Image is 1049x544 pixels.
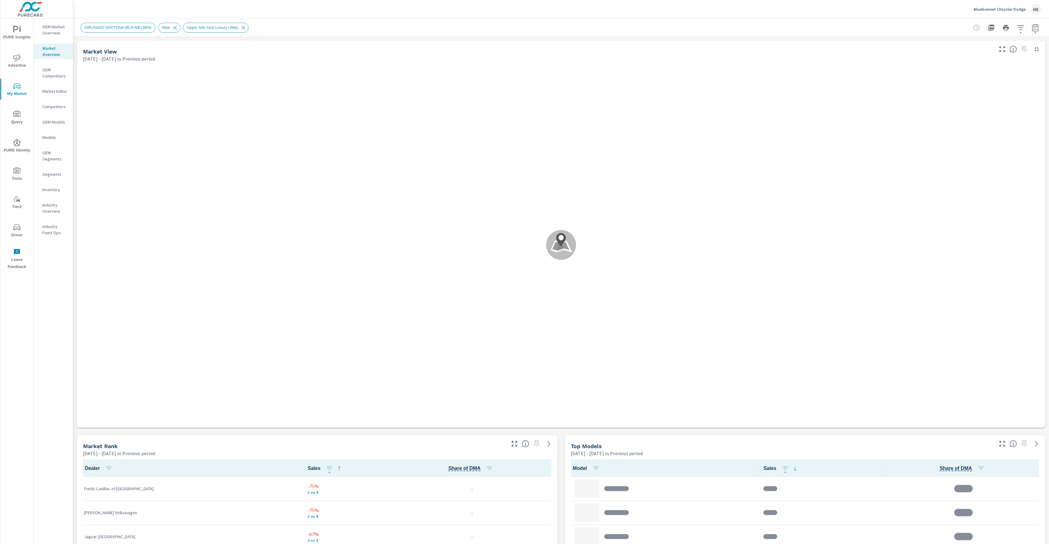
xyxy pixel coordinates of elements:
div: OEM Segments [34,148,73,164]
button: Select Date Range [1029,22,1042,34]
p: Industry Fixed Ops [42,223,68,236]
p: OEM Segments [42,150,68,162]
p: Fields Cadillac of [GEOGRAPHIC_DATA] [84,486,298,492]
div: Upper Mid Size Luxury Utility [183,23,249,33]
span: ORLANDO DAYTONA BCH MELBRN [81,25,155,30]
div: ME [1031,4,1042,15]
h5: Market Rank [83,443,118,449]
button: Print Report [1000,22,1012,34]
button: Make Fullscreen [997,44,1007,54]
p: Segments [42,171,68,177]
div: OEM Market Overview [34,22,73,37]
a: See more details in report [544,439,554,449]
p: [DATE] - [DATE] vs Previous period [83,55,155,62]
span: Tools [2,167,32,182]
a: See more details in report [1032,439,1042,449]
button: Apply Filters [1015,22,1027,34]
p: [DATE] - [DATE] vs Previous period [83,450,155,457]
p: Models [42,134,68,140]
span: Tier2 [2,195,32,211]
span: Dealer [85,465,115,472]
span: Find the biggest opportunities within your model lineup nationwide. [Source: Market registration ... [1010,440,1017,447]
span: PURE Identity [2,139,32,154]
h5: Market View [83,48,117,55]
p: Market Overview [42,45,68,57]
span: Share of DMA [940,465,987,472]
div: Market Overview [34,44,73,59]
p: 1 vs 4 [308,490,384,495]
p: Jaguar [GEOGRAPHIC_DATA] [84,534,298,540]
p: Market Editor [42,88,68,94]
p: [DATE] - [DATE] vs Previous period [571,450,643,457]
div: OEM Models [34,117,73,127]
span: Share of DMA [448,465,496,472]
span: PURE Insights [2,26,32,41]
span: Dealer Sales / Total Market Sales. [448,465,481,472]
div: Industry Overview [34,200,73,216]
p: -67% [308,530,384,538]
p: -75% [308,507,384,514]
p: OEM Market Overview [42,24,68,36]
p: OEM Models [42,119,68,125]
button: Make Fullscreen [510,439,519,449]
div: nav menu [0,18,34,273]
span: Select a preset date range to save this widget [1019,439,1029,449]
div: Market Editor [34,87,73,96]
span: Upper Mid Size Luxury Utility [183,25,242,30]
p: - [471,509,473,516]
span: New [158,25,174,30]
span: Sales [763,465,799,472]
p: - [471,533,473,540]
p: Industry Overview [42,202,68,214]
span: Understand by postal code where vehicles are selling. [Source: Market registration data from thir... [1010,45,1017,53]
span: Query [2,111,32,126]
div: Competitors [34,102,73,111]
h5: Top Models [571,443,602,449]
p: -75% [308,483,384,490]
div: Inventory [34,185,73,194]
p: Competitors [42,104,68,110]
span: My Market [2,82,32,97]
div: Models [34,133,73,142]
p: OEM Competitors [42,67,68,79]
span: Driver [2,224,32,239]
span: Sales [308,465,343,472]
div: New [158,23,180,33]
div: Industry Fixed Ops [34,222,73,237]
p: [PERSON_NAME] Volkswagen [84,510,298,516]
span: Model [573,465,602,472]
span: Advertise [2,54,32,69]
button: Make Fullscreen [997,439,1007,449]
p: - [471,485,473,492]
p: 1 vs 3 [308,538,384,543]
div: Segments [34,170,73,179]
div: OEM Competitors [34,65,73,81]
span: Market Rank shows you how dealerships rank, in terms of sales, against other dealerships nationwi... [522,440,529,447]
span: Leave Feedback [2,248,32,270]
p: Bluebonnet Chrysler Dodge [974,6,1026,12]
p: 1 vs 4 [308,514,384,519]
p: Inventory [42,187,68,193]
button: Minimize Widget [1032,44,1042,54]
span: Select a preset date range to save this widget [532,439,542,449]
button: "Export Report to PDF" [985,22,997,34]
span: Select a preset date range to save this widget [1019,44,1029,54]
span: Model Sales / Total Market Sales. [940,465,972,472]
